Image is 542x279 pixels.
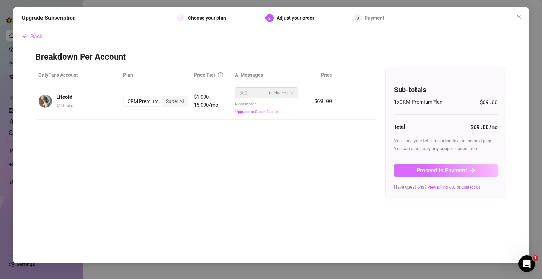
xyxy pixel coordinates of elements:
span: Upgrade to Super AI plan [235,110,278,114]
span: 1 [533,255,538,261]
h5: Upgrade Subscription [22,14,76,22]
img: avatar.jpg [39,95,52,108]
span: Price Tier [194,72,215,78]
span: You'll see your total, including tax, on the next page. You can also apply any coupon codes there. [394,138,494,151]
span: (included) [269,88,288,98]
iframe: Intercom live chat [518,255,535,272]
span: arrow-right [470,168,475,173]
div: Adjust your order [277,14,318,22]
th: Plan [120,67,191,83]
strong: Lifeofd [56,94,72,100]
a: View Billing FAQ [428,185,456,190]
span: Need more? [235,102,278,114]
span: $69.00 [314,97,332,104]
span: Back [30,33,43,40]
button: Close [513,11,524,22]
div: Payment [365,14,384,22]
div: Choose your plan [188,14,230,22]
span: Close [513,14,524,19]
span: $1,000-15,000/mo [194,94,218,108]
span: Proceed to Payment [417,167,467,174]
span: 3 [357,16,359,21]
span: check [179,16,183,20]
button: Upgrade to Super AI plan [235,109,278,114]
th: AI Messages [232,67,301,83]
div: CRM Premium [124,96,162,106]
div: segmented control [123,96,188,107]
span: 500 [239,88,247,98]
span: close [516,14,522,19]
span: 2 [268,16,271,21]
span: @ lifeofd [56,103,73,108]
div: Super AI [162,96,188,106]
span: $69.00 [480,98,498,106]
h4: Sub-totals [394,85,498,95]
th: Price [301,67,335,83]
span: arrow-left [22,34,28,39]
button: Back [22,29,43,43]
button: Proceed to Paymentarrow-right [394,164,498,177]
strong: Total [394,124,405,130]
span: 1 x CRM Premium Plan [394,98,442,106]
h3: Breakdown Per Account [36,52,506,63]
span: Have questions? or [394,184,480,190]
a: Contact Us [461,185,480,190]
span: info-circle [218,72,223,77]
strong: $69.00 /mo [470,123,497,130]
th: OnlyFans Account [36,67,120,83]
